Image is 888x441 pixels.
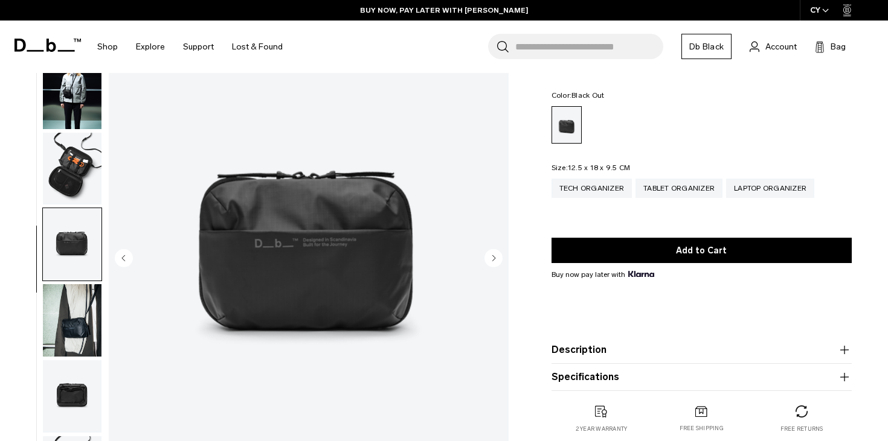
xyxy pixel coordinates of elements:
[43,284,101,357] img: Ramverk Tech Organizer Black Out
[635,179,722,198] a: Tablet Organizer
[571,91,604,100] span: Black Out
[765,40,797,53] span: Account
[628,271,654,277] img: {"height" => 20, "alt" => "Klarna"}
[97,25,118,68] a: Shop
[552,343,852,357] button: Description
[831,40,846,53] span: Bag
[576,425,628,433] p: 2 year warranty
[232,25,283,68] a: Lost & Found
[88,21,292,73] nav: Main Navigation
[552,164,631,171] legend: Size:
[681,34,732,59] a: Db Black
[43,208,101,281] img: Ramverk Tech Organizer Black Out
[115,249,133,269] button: Previous slide
[43,57,101,129] img: Ramverk Tech Organizer Black Out
[136,25,165,68] a: Explore
[552,238,852,263] button: Add to Cart
[552,179,632,198] a: Tech Organizer
[484,249,503,269] button: Next slide
[552,92,605,99] legend: Color:
[780,425,823,433] p: Free returns
[815,39,846,54] button: Bag
[680,424,724,433] p: Free shipping
[750,39,797,54] a: Account
[42,360,102,433] button: Ramverk Tech Organizer Black Out
[726,179,814,198] a: Laptop Organizer
[42,132,102,206] button: Ramverk Tech Organizer Black Out
[42,284,102,357] button: Ramverk Tech Organizer Black Out
[552,269,654,280] span: Buy now pay later with
[360,5,529,16] a: BUY NOW, PAY LATER WITH [PERSON_NAME]
[183,25,214,68] a: Support
[568,163,631,172] span: 12.5 x 18 x 9.5 CM
[552,106,582,144] a: Black Out
[552,370,852,384] button: Specifications
[42,56,102,130] button: Ramverk Tech Organizer Black Out
[43,360,101,433] img: Ramverk Tech Organizer Black Out
[43,133,101,205] img: Ramverk Tech Organizer Black Out
[42,208,102,281] button: Ramverk Tech Organizer Black Out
